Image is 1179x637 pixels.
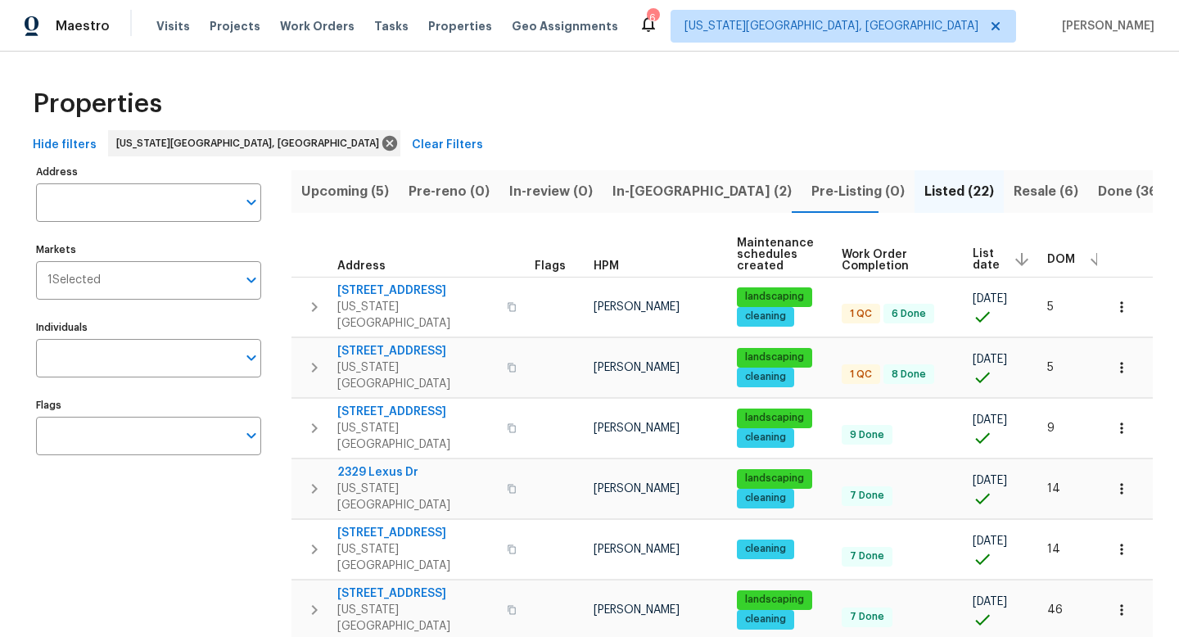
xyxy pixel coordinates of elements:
[739,472,811,486] span: landscaping
[108,130,400,156] div: [US_STATE][GEOGRAPHIC_DATA], [GEOGRAPHIC_DATA]
[737,237,814,272] span: Maintenance schedules created
[811,180,905,203] span: Pre-Listing (0)
[594,604,680,616] span: [PERSON_NAME]
[337,282,497,299] span: [STREET_ADDRESS]
[1055,18,1154,34] span: [PERSON_NAME]
[885,368,933,382] span: 8 Done
[337,420,497,453] span: [US_STATE][GEOGRAPHIC_DATA]
[240,346,263,369] button: Open
[116,135,386,151] span: [US_STATE][GEOGRAPHIC_DATA], [GEOGRAPHIC_DATA]
[594,362,680,373] span: [PERSON_NAME]
[210,18,260,34] span: Projects
[47,273,101,287] span: 1 Selected
[156,18,190,34] span: Visits
[739,593,811,607] span: landscaping
[843,368,879,382] span: 1 QC
[843,489,891,503] span: 7 Done
[1014,180,1078,203] span: Resale (6)
[428,18,492,34] span: Properties
[594,260,619,272] span: HPM
[337,602,497,635] span: [US_STATE][GEOGRAPHIC_DATA]
[337,260,386,272] span: Address
[594,483,680,495] span: [PERSON_NAME]
[843,428,891,442] span: 9 Done
[33,135,97,156] span: Hide filters
[739,309,793,323] span: cleaning
[739,290,811,304] span: landscaping
[405,130,490,160] button: Clear Filters
[509,180,593,203] span: In-review (0)
[1047,483,1060,495] span: 14
[739,612,793,626] span: cleaning
[973,354,1007,365] span: [DATE]
[535,260,566,272] span: Flags
[337,481,497,513] span: [US_STATE][GEOGRAPHIC_DATA]
[337,299,497,332] span: [US_STATE][GEOGRAPHIC_DATA]
[337,541,497,574] span: [US_STATE][GEOGRAPHIC_DATA]
[973,414,1007,426] span: [DATE]
[337,525,497,541] span: [STREET_ADDRESS]
[1098,180,1171,203] span: Done (362)
[337,404,497,420] span: [STREET_ADDRESS]
[594,301,680,313] span: [PERSON_NAME]
[240,269,263,291] button: Open
[612,180,792,203] span: In-[GEOGRAPHIC_DATA] (2)
[412,135,483,156] span: Clear Filters
[240,191,263,214] button: Open
[374,20,409,32] span: Tasks
[647,10,658,26] div: 6
[842,249,945,272] span: Work Order Completion
[1047,362,1054,373] span: 5
[843,610,891,624] span: 7 Done
[1047,301,1054,313] span: 5
[739,431,793,445] span: cleaning
[973,475,1007,486] span: [DATE]
[33,96,162,112] span: Properties
[337,359,497,392] span: [US_STATE][GEOGRAPHIC_DATA]
[280,18,355,34] span: Work Orders
[512,18,618,34] span: Geo Assignments
[337,585,497,602] span: [STREET_ADDRESS]
[240,424,263,447] button: Open
[739,370,793,384] span: cleaning
[973,293,1007,305] span: [DATE]
[973,596,1007,608] span: [DATE]
[843,549,891,563] span: 7 Done
[973,248,1000,271] span: List date
[684,18,978,34] span: [US_STATE][GEOGRAPHIC_DATA], [GEOGRAPHIC_DATA]
[739,542,793,556] span: cleaning
[1047,604,1063,616] span: 46
[36,323,261,332] label: Individuals
[26,130,103,160] button: Hide filters
[337,343,497,359] span: [STREET_ADDRESS]
[36,167,261,177] label: Address
[1047,254,1075,265] span: DOM
[301,180,389,203] span: Upcoming (5)
[36,400,261,410] label: Flags
[1047,422,1055,434] span: 9
[885,307,933,321] span: 6 Done
[1047,544,1060,555] span: 14
[739,491,793,505] span: cleaning
[739,350,811,364] span: landscaping
[594,422,680,434] span: [PERSON_NAME]
[36,245,261,255] label: Markets
[973,535,1007,547] span: [DATE]
[56,18,110,34] span: Maestro
[739,411,811,425] span: landscaping
[924,180,994,203] span: Listed (22)
[843,307,879,321] span: 1 QC
[409,180,490,203] span: Pre-reno (0)
[594,544,680,555] span: [PERSON_NAME]
[337,464,497,481] span: 2329 Lexus Dr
